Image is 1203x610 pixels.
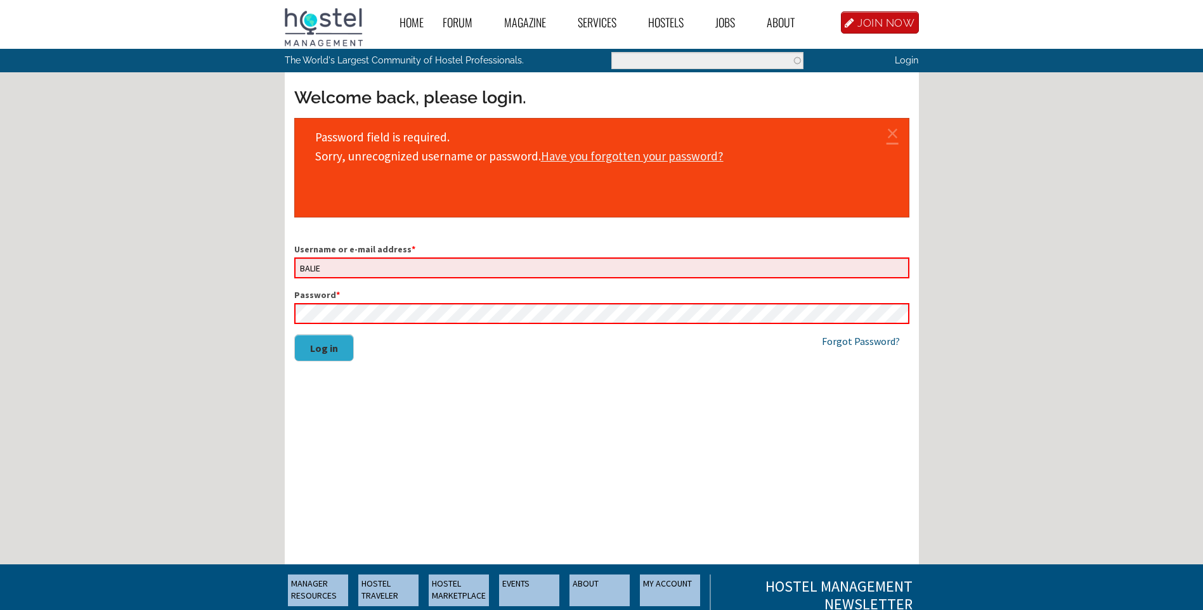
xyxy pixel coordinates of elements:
p: The World's Largest Community of Hostel Professionals. [285,49,549,72]
span: This field is required. [336,289,340,301]
img: Hostel Management Home [285,8,363,46]
a: Services [568,8,639,37]
a: HOSTEL MARKETPLACE [429,574,489,606]
a: Forum [433,8,495,37]
label: Password [294,289,909,302]
a: Jobs [706,8,757,37]
a: ABOUT [569,574,630,606]
h3: Welcome back, please login. [294,86,909,110]
label: Username or e-mail address [294,243,909,256]
a: Magazine [495,8,568,37]
a: Have you forgotten your password? [541,148,724,164]
a: MANAGER RESOURCES [288,574,348,606]
a: × [884,130,901,136]
a: Home [390,8,433,37]
li: Sorry, unrecognized username or password. [315,146,893,165]
input: Enter the terms you wish to search for. [611,52,803,69]
a: Hostels [639,8,706,37]
a: EVENTS [499,574,559,606]
a: About [757,8,817,37]
a: JOIN NOW [841,11,919,34]
a: Forgot Password? [822,335,900,347]
span: This field is required. [412,243,415,255]
a: MY ACCOUNT [640,574,700,606]
button: Log in [294,334,354,361]
a: Login [895,55,918,65]
li: Password field is required. [315,127,893,146]
a: HOSTEL TRAVELER [358,574,419,606]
